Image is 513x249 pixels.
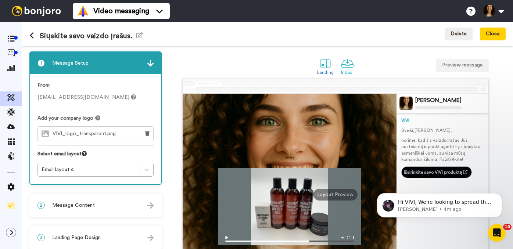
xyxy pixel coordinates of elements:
[37,82,50,89] label: From
[488,224,506,242] iframe: Intercom live chat
[52,234,101,241] span: Landing Page Design
[37,234,45,241] span: 3
[53,131,119,137] span: VIVI_logo_transparent.png
[399,97,413,110] img: Profile Image
[313,53,337,79] a: Landing
[218,232,361,245] img: player-controls-full.svg
[7,202,15,209] img: Checklist.svg
[147,235,154,241] img: arrow.svg
[9,6,64,16] img: bj-logo-header-white.svg
[37,150,154,163] div: Select email layout
[52,202,95,209] span: Message Content
[317,70,334,75] div: Landing
[29,32,143,40] h1: Siųskite savo vaizdo įrašus.
[147,60,154,66] img: arrow.svg
[313,189,358,201] div: Layout Preview
[37,95,136,100] span: [EMAIL_ADDRESS][DOMAIN_NAME]
[37,59,45,67] span: 1
[337,53,358,79] a: Inbox
[480,28,506,41] button: Close
[436,59,489,72] button: Preview message
[366,178,513,229] iframe: Intercom notifications message
[52,59,89,67] span: Message Setup
[93,6,149,16] span: Video messaging
[341,70,354,75] div: Inbox
[401,137,484,163] p: norime, kad šis vaizdo įrašas Jus nustebintų ir pradžiugintų – jis įrašytas asmeniškai Jums, su v...
[401,127,484,134] p: Sveiki, [PERSON_NAME] ,
[401,118,484,124] div: VIVI
[42,166,136,173] div: Email layout 4
[37,202,45,209] span: 2
[77,5,89,17] img: vm-color.svg
[147,202,154,209] img: arrow.svg
[401,166,472,178] a: Išsirinkite savo VIVI produktą
[283,151,296,165] img: 82ca03c0-ae48-4968-b5c3-f088d9de5c8a
[415,97,462,104] div: [PERSON_NAME]
[37,115,93,122] span: Add your company logo
[29,194,162,217] div: 2Message Content
[503,224,512,230] span: 10
[445,28,473,41] button: Delete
